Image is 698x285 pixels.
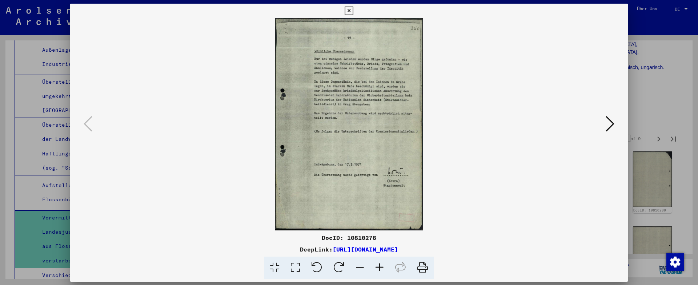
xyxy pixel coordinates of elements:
a: [URL][DOMAIN_NAME] [333,246,398,253]
img: 001.jpg [95,18,603,230]
div: DocID: 10810278 [70,233,628,242]
div: DeepLink: [70,245,628,254]
img: Zustimmung ändern [666,253,684,271]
